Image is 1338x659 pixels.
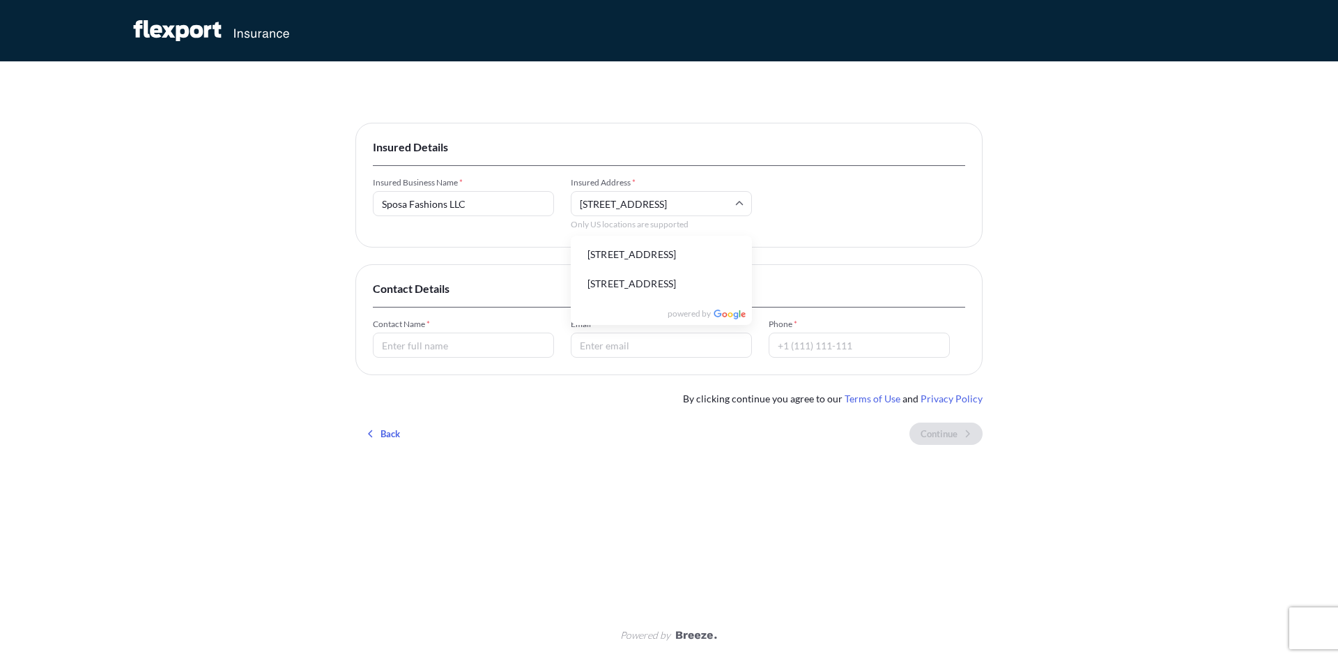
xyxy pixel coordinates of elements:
[571,177,752,188] span: Insured Address
[576,241,746,268] li: [STREET_ADDRESS]
[683,392,983,406] span: By clicking continue you agree to our and
[571,219,752,230] span: Only US locations are supported
[373,333,554,358] input: Enter full name
[571,319,752,330] span: Email
[921,393,983,404] a: Privacy Policy
[355,423,411,445] button: Back
[620,628,670,642] span: Powered by
[845,393,900,404] a: Terms of Use
[571,191,752,216] input: Enter full address
[769,333,950,358] input: +1 (111) 111-111
[373,319,554,330] span: Contact Name
[713,310,746,319] img: Google logo
[921,427,958,441] p: Continue
[668,308,711,319] span: powered by
[571,333,752,358] input: Enter email
[769,319,950,330] span: Phone
[373,140,965,154] span: Insured Details
[909,423,983,445] button: Continue
[380,427,400,441] p: Back
[373,177,554,188] span: Insured Business Name
[576,271,746,297] li: [STREET_ADDRESS]
[373,282,965,296] span: Contact Details
[373,191,554,216] input: Enter full name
